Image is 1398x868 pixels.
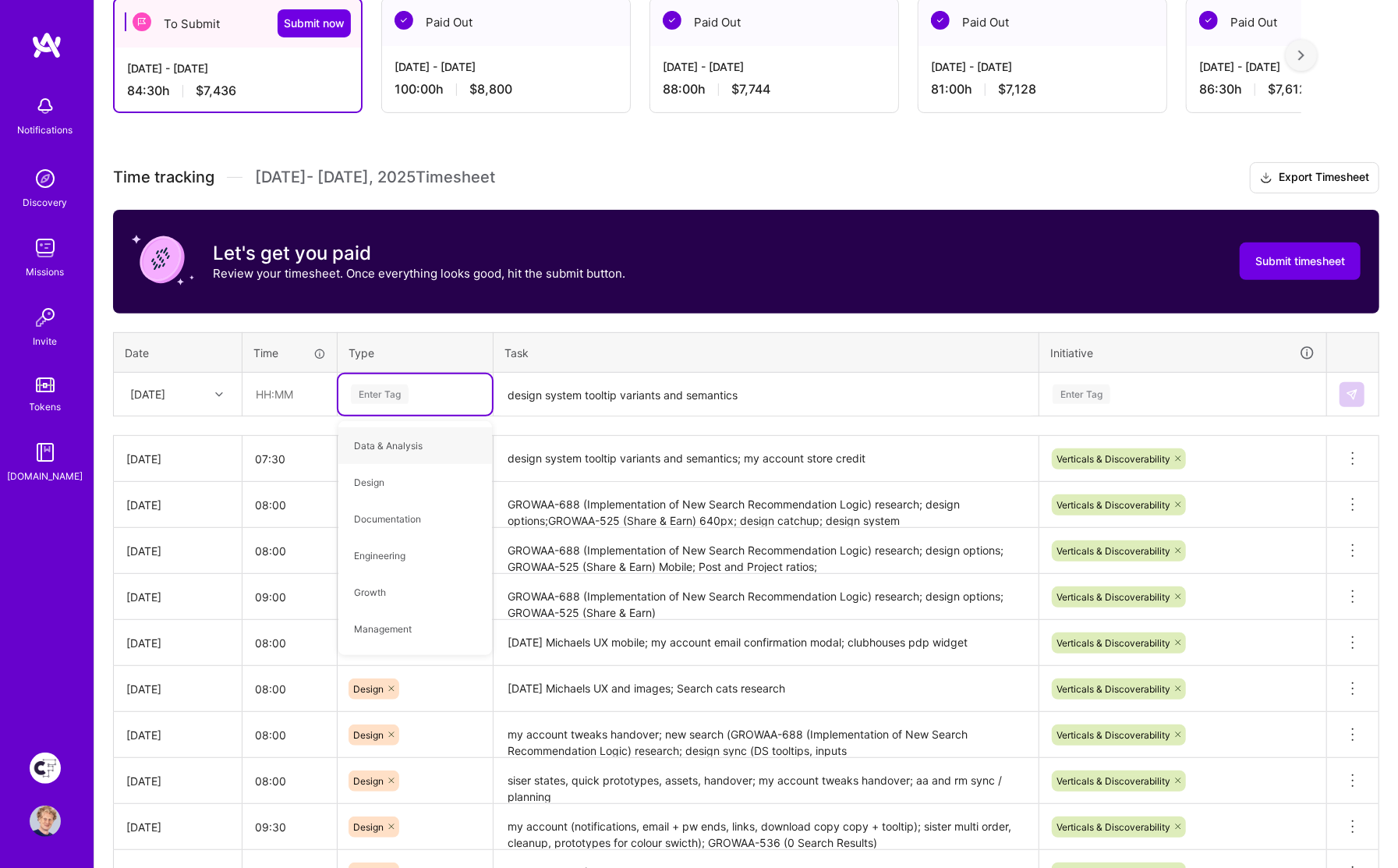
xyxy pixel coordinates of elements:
span: $7,612 [1268,81,1307,97]
input: HH:MM [242,484,337,526]
img: User Avatar [30,806,61,837]
img: Submit [1346,388,1358,401]
img: right [1298,50,1304,61]
div: 100:00 h [395,81,618,97]
span: Design [353,729,384,741]
input: HH:MM [242,530,337,572]
img: Paid Out [1199,11,1218,30]
div: Missions [27,264,65,280]
span: Verticals & Discoverability [1056,453,1170,465]
span: [DATE] - [DATE] , 2025 Timesheet [255,168,495,187]
span: Design [346,472,392,493]
input: HH:MM [242,714,337,756]
div: Invite [34,333,58,349]
textarea: my account tweaks handover; new search (GROWAA-688 (Implementation of New Search Recommendation L... [495,714,1037,756]
th: Date [114,332,242,373]
div: Discovery [23,194,68,211]
div: [DATE] [130,386,165,402]
div: Enter Tag [351,382,409,406]
img: Invite [30,302,61,333]
div: [DATE] [126,819,229,835]
i: icon Chevron [215,391,223,399]
div: [DATE] [126,635,229,651]
textarea: design system tooltip variants and semantics [495,374,1037,416]
div: [DATE] [126,497,229,513]
div: 81:00 h [931,81,1154,97]
button: Submit timesheet [1240,243,1361,280]
th: Type [338,332,494,373]
span: Time tracking [113,168,214,187]
img: discovery [30,163,61,194]
span: Engineering [346,545,413,566]
span: Verticals & Discoverability [1056,545,1170,557]
th: Task [494,332,1039,373]
img: logo [31,31,62,59]
input: HH:MM [242,438,337,480]
div: Time [253,345,326,361]
span: Design [353,683,384,695]
div: [DATE] - [DATE] [931,58,1154,75]
div: [DATE] [126,681,229,697]
div: [DATE] [126,543,229,559]
span: $7,128 [998,81,1036,97]
div: [DATE] [126,727,229,743]
input: HH:MM [242,806,337,848]
div: 88:00 h [663,81,886,97]
img: bell [30,90,61,122]
div: Tokens [30,399,62,415]
button: Export Timesheet [1250,162,1379,193]
textarea: GROWAA-688 (Implementation of New Search Recommendation Logic) research; design options; GROWAA-5... [495,576,1037,618]
div: 84:30 h [127,83,349,99]
textarea: [DATE] Michaels UX mobile; my account email confirmation modal; clubhouses pdp widget [495,622,1037,664]
div: [DOMAIN_NAME] [8,468,83,484]
button: Submit now [278,9,351,37]
div: [DATE] - [DATE] [395,58,618,75]
img: Paid Out [395,11,413,30]
a: Creative Fabrica Project Team [26,753,65,784]
h3: Let's get you paid [213,242,625,265]
span: Verticals & Discoverability [1056,637,1170,649]
div: [DATE] [126,451,229,467]
span: Submit now [284,16,345,31]
span: Management [346,618,419,639]
img: Creative Fabrica Project Team [30,753,61,784]
span: $7,436 [196,83,236,99]
span: Growth [346,582,394,603]
textarea: siser states, quick prototypes, assets, handover; my account tweaks handover; aa and rm sync / pl... [495,760,1037,802]
span: Verticals & Discoverability [1056,775,1170,787]
div: Enter Tag [1053,382,1110,406]
span: Verticals & Discoverability [1056,499,1170,511]
img: tokens [36,377,55,392]
textarea: design system tooltip variants and semantics; my account store credit [495,438,1037,481]
img: Paid Out [931,11,950,30]
span: $7,744 [731,81,770,97]
input: HH:MM [242,668,337,710]
input: HH:MM [242,622,337,664]
textarea: GROWAA-688 (Implementation of New Search Recommendation Logic) research; design options;GROWAA-52... [495,484,1037,526]
input: HH:MM [242,576,337,618]
span: $8,800 [469,81,512,97]
textarea: [DATE] Michaels UX and images; Search cats research [495,668,1037,710]
p: Review your timesheet. Once everything looks good, hit the submit button. [213,265,625,282]
span: Verticals & Discoverability [1056,683,1170,695]
div: [DATE] - [DATE] [127,60,349,76]
div: Notifications [18,122,73,138]
span: Verticals & Discoverability [1056,821,1170,833]
img: guide book [30,437,61,468]
span: Verticals & Discoverability [1056,729,1170,741]
span: Submit timesheet [1255,253,1345,269]
img: To Submit [133,12,151,31]
i: icon Download [1260,170,1272,186]
textarea: my account (notifications, email + pw ends, links, download copy copy + tooltip); sister multi or... [495,806,1037,849]
span: Design [353,821,384,833]
img: teamwork [30,232,61,264]
span: Design [353,775,384,787]
span: Documentation [346,508,429,530]
textarea: GROWAA-688 (Implementation of New Search Recommendation Logic) research; design options; GROWAA-5... [495,530,1037,572]
div: [DATE] [126,589,229,605]
input: HH:MM [243,374,336,415]
input: HH:MM [242,760,337,802]
div: [DATE] - [DATE] [663,58,886,75]
img: Paid Out [663,11,681,30]
span: Data & Analysis [346,435,430,456]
